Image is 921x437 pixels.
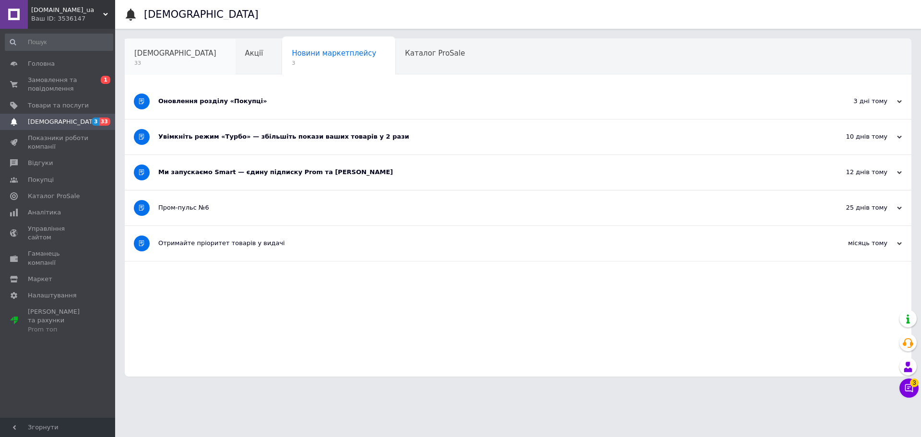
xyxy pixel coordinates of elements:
span: 3 [292,59,376,67]
span: Аналітика [28,208,61,217]
span: Замовлення та повідомлення [28,76,89,93]
div: Prom топ [28,325,89,334]
span: 33 [99,118,110,126]
span: Товари та послуги [28,101,89,110]
span: 3 [92,118,99,126]
h1: [DEMOGRAPHIC_DATA] [144,9,259,20]
span: Маркет [28,275,52,283]
span: Налаштування [28,291,77,300]
div: Ваш ID: 3536147 [31,14,115,23]
span: Управління сайтом [28,224,89,242]
span: Гаманець компанії [28,249,89,267]
span: Показники роботи компанії [28,134,89,151]
div: 3 дні тому [806,97,902,106]
div: Увімкніть режим «Турбо» — збільшіть покази ваших товарів у 2 рази [158,132,806,141]
span: [PERSON_NAME] та рахунки [28,307,89,334]
span: Каталог ProSale [405,49,465,58]
input: Пошук [5,34,113,51]
button: Чат з покупцем3 [899,378,919,398]
span: Відгуки [28,159,53,167]
div: Отримайте пріоритет товарів у видачі [158,239,806,248]
span: lion.shop_ua [31,6,103,14]
span: 3 [910,378,919,387]
div: 25 днів тому [806,203,902,212]
div: 10 днів тому [806,132,902,141]
span: Каталог ProSale [28,192,80,201]
span: 1 [101,76,110,84]
div: Пром-пульс №6 [158,203,806,212]
div: місяць тому [806,239,902,248]
span: Новини маркетплейсу [292,49,376,58]
span: Акції [245,49,263,58]
div: 12 днів тому [806,168,902,177]
span: Покупці [28,176,54,184]
div: Ми запускаємо Smart — єдину підписку Prom та [PERSON_NAME] [158,168,806,177]
span: 33 [134,59,216,67]
span: [DEMOGRAPHIC_DATA] [28,118,99,126]
span: Головна [28,59,55,68]
div: Оновлення розділу «Покупці» [158,97,806,106]
span: [DEMOGRAPHIC_DATA] [134,49,216,58]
